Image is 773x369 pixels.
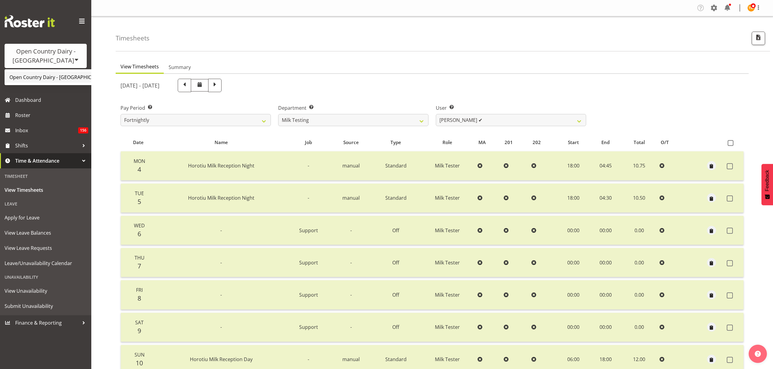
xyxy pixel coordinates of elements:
span: 4 [138,165,141,174]
td: 00:00 [557,248,590,277]
span: Sun [135,351,145,358]
td: 00:00 [557,216,590,245]
span: manual [342,356,360,363]
div: Open Country Dairy - [GEOGRAPHIC_DATA] [11,47,81,65]
td: 00:00 [557,313,590,342]
span: Time & Attendance [15,156,79,165]
div: Unavailability [2,271,90,283]
td: 04:30 [590,184,621,213]
span: - [350,259,352,266]
span: End [601,139,610,146]
span: Apply for Leave [5,213,87,222]
span: Type [390,139,401,146]
span: Milk Tester [435,324,460,330]
span: 6 [138,229,141,238]
td: 00:00 [557,280,590,309]
td: 10.75 [621,151,657,181]
span: manual [342,162,360,169]
span: Name [215,139,228,146]
span: 9 [138,326,141,335]
td: 0.00 [621,216,657,245]
button: Feedback - Show survey [761,164,773,205]
span: Date [133,139,144,146]
td: 00:00 [590,313,621,342]
td: 18:00 [557,151,590,181]
span: 201 [505,139,513,146]
span: - [308,356,309,363]
span: Finance & Reporting [15,318,79,327]
span: Start [568,139,579,146]
label: Pay Period [121,104,271,112]
a: Submit Unavailability [2,298,90,314]
a: View Leave Balances [2,225,90,240]
span: View Leave Balances [5,228,87,237]
span: 7 [138,262,141,270]
td: 0.00 [621,313,657,342]
span: Milk Tester [435,291,460,298]
span: Summary [169,64,191,71]
span: Submit Unavailability [5,302,87,311]
td: 0.00 [621,280,657,309]
span: Milk Tester [435,356,460,363]
span: Support [299,259,318,266]
a: Apply for Leave [2,210,90,225]
span: Inbox [15,126,78,135]
td: 00:00 [590,248,621,277]
img: Rosterit website logo [5,15,55,27]
span: - [220,324,222,330]
label: User [436,104,586,112]
td: Off [372,280,420,309]
span: - [350,227,352,234]
span: MA [478,139,486,146]
span: - [220,259,222,266]
span: - [220,227,222,234]
span: View Leave Requests [5,243,87,253]
td: 00:00 [590,280,621,309]
span: Support [299,324,318,330]
div: Timesheet [2,170,90,182]
span: manual [342,195,360,201]
span: Source [343,139,359,146]
span: - [350,291,352,298]
td: Standard [372,151,420,181]
h4: Timesheets [116,35,149,42]
a: View Leave Requests [2,240,90,256]
span: - [308,162,309,169]
span: Role [442,139,452,146]
span: 8 [138,294,141,302]
span: Mon [134,158,145,164]
a: View Timesheets [2,182,90,198]
span: Roster [15,111,88,120]
span: Total [634,139,645,146]
td: Off [372,313,420,342]
span: Milk Tester [435,227,460,234]
td: Off [372,216,420,245]
span: Milk Tester [435,195,460,201]
span: Feedback [764,170,770,191]
span: Thu [135,254,145,261]
span: Wed [134,222,145,229]
span: Tue [135,190,144,197]
span: Fri [136,287,143,293]
span: Horotiu Milk Reception Night [188,162,254,169]
span: - [220,291,222,298]
span: 156 [78,127,88,133]
span: View Unavailability [5,286,87,295]
span: Support [299,291,318,298]
span: 202 [533,139,541,146]
a: Open Country Dairy - [GEOGRAPHIC_DATA] [5,72,122,83]
td: 00:00 [590,216,621,245]
span: Horotiu Milk Reception Day [190,356,253,363]
span: Dashboard [15,95,88,105]
td: 10.50 [621,184,657,213]
button: Export CSV [752,32,765,45]
span: - [350,324,352,330]
span: Milk Tester [435,162,460,169]
span: Milk Tester [435,259,460,266]
span: Job [305,139,312,146]
td: 18:00 [557,184,590,213]
span: 5 [138,197,141,206]
td: 0.00 [621,248,657,277]
label: Department [278,104,428,112]
h5: [DATE] - [DATE] [121,82,159,89]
